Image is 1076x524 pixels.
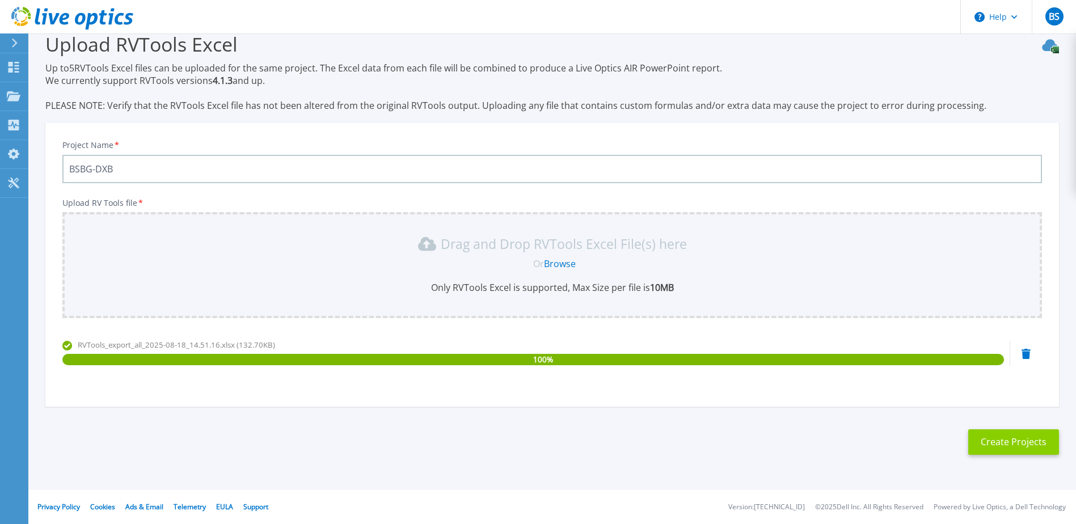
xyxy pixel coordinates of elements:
[544,257,576,270] a: Browse
[78,340,275,350] span: RVTools_export_all_2025-08-18_14.51.16.xlsx (132.70KB)
[45,31,1059,57] h3: Upload RVTools Excel
[62,155,1042,183] input: Enter Project Name
[934,504,1066,511] li: Powered by Live Optics, a Dell Technology
[441,238,687,250] p: Drag and Drop RVTools Excel File(s) here
[174,502,206,512] a: Telemetry
[650,281,674,294] b: 10MB
[216,502,233,512] a: EULA
[125,502,163,512] a: Ads & Email
[213,74,233,87] strong: 4.1.3
[37,502,80,512] a: Privacy Policy
[1049,12,1060,21] span: BS
[45,62,1059,112] p: Up to 5 RVTools Excel files can be uploaded for the same project. The Excel data from each file w...
[62,198,1042,208] p: Upload RV Tools file
[968,429,1059,455] button: Create Projects
[728,504,805,511] li: Version: [TECHNICAL_ID]
[90,502,115,512] a: Cookies
[69,281,1035,294] p: Only RVTools Excel is supported, Max Size per file is
[243,502,268,512] a: Support
[533,354,553,365] span: 100 %
[533,257,544,270] span: Or
[815,504,923,511] li: © 2025 Dell Inc. All Rights Reserved
[69,235,1035,294] div: Drag and Drop RVTools Excel File(s) here OrBrowseOnly RVTools Excel is supported, Max Size per fi...
[62,141,120,149] label: Project Name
